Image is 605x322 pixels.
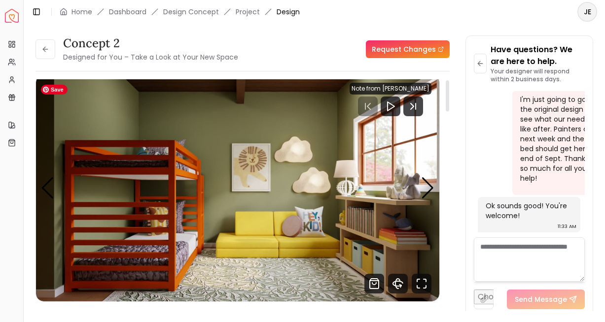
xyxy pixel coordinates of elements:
div: Note from [PERSON_NAME] [350,83,431,95]
a: Request Changes [366,40,450,58]
div: Ok sounds good! You're welcome! [486,201,570,221]
svg: Next Track [403,97,423,116]
div: Previous slide [41,177,54,199]
nav: breadcrumb [60,7,300,17]
svg: 360 View [388,274,408,293]
div: 11:33 AM [558,222,576,231]
div: Next slide [421,177,434,199]
img: Design Render 1 [36,75,439,301]
small: Designed for You – Take a Look at Your New Space [63,52,238,62]
span: JE [578,3,596,21]
a: Home [71,7,92,17]
p: Have questions? We are here to help. [491,44,585,67]
img: Spacejoy Logo [5,9,19,23]
span: Design [277,7,300,17]
a: Dashboard [109,7,146,17]
a: Spacejoy [5,9,19,23]
svg: Play [385,100,396,112]
div: Carousel [36,75,439,301]
div: I'm just going to go for the original design and see what our needs look like after. Painters com... [520,95,605,183]
span: Save [41,85,68,95]
a: Project [236,7,260,17]
div: 1 / 3 [36,75,439,301]
h3: Concept 2 [63,35,238,51]
svg: Fullscreen [412,274,431,293]
svg: Shop Products from this design [364,274,384,293]
p: Your designer will respond within 2 business days. [491,67,585,83]
li: Design Concept [163,7,219,17]
button: JE [577,2,597,22]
